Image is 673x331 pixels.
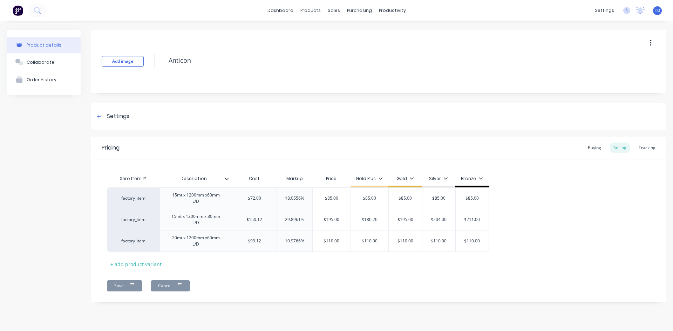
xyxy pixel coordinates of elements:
[388,189,423,207] div: $85.00
[114,238,152,244] div: factory_item
[351,232,389,250] div: $110.00
[313,211,351,228] div: $195.00
[27,42,61,48] div: Product details
[7,37,81,53] button: Product details
[655,7,660,14] span: TD
[277,232,312,250] div: 10.9766%
[107,172,159,186] div: Xero Item #
[102,144,120,152] div: Pricing
[635,143,659,153] div: Tracking
[264,5,297,16] a: dashboard
[151,280,190,291] button: Cancel
[13,5,23,16] img: Factory
[388,211,423,228] div: $195.00
[107,209,489,230] div: factory_item15mt x 1200mm x 80mm L/D$150.1229.8961%$195.00$180.20$195.00$204.00$211.00
[114,195,152,201] div: factory_item
[344,5,375,16] div: purchasing
[7,71,81,88] button: Order History
[102,56,144,67] button: Add image
[313,232,351,250] div: $110.00
[421,189,456,207] div: $85.00
[455,232,490,250] div: $110.00
[351,189,389,207] div: $85.00
[232,172,277,186] div: Cost
[232,211,277,228] div: $150.12
[375,5,409,16] div: productivity
[277,211,312,228] div: 29.8961%
[396,175,414,182] div: Gold
[388,232,423,250] div: $110.00
[324,5,344,16] div: sales
[107,230,489,252] div: factory_item20mt x 1200mm x60mm L/D$99.1210.9766%$110.00$110.00$110.00$110.00$110.00
[27,77,56,82] div: Order History
[107,280,142,291] button: Save
[584,143,605,153] div: Buying
[356,175,383,182] div: Gold Plus
[107,112,129,121] div: Settings
[277,189,312,207] div: 18.0556%
[165,52,608,69] textarea: Anticon
[277,172,312,186] div: Markup
[159,172,232,186] div: Description
[610,143,630,153] div: Selling
[591,5,618,16] div: settings
[232,232,277,250] div: $99.12
[163,191,229,206] div: 15mt x 1200mm x60mm L/D
[232,189,277,207] div: $72.00
[7,53,81,71] button: Collaborate
[455,211,490,228] div: $211.00
[313,189,351,207] div: $85.00
[163,212,229,227] div: 15mt x 1200mm x 80mm L/D
[107,259,165,270] div: + add product variant
[27,60,54,65] div: Collaborate
[461,175,483,182] div: Bronze
[107,187,489,209] div: factory_item15mt x 1200mm x60mm L/D$72.0018.0556%$85.00$85.00$85.00$85.00$85.00
[159,170,227,187] div: Description
[421,232,456,250] div: $110.00
[114,216,152,223] div: factory_item
[163,233,229,249] div: 20mt x 1200mm x60mm L/D
[312,172,351,186] div: Price
[455,189,490,207] div: $85.00
[421,211,456,228] div: $204.00
[297,5,324,16] div: products
[429,175,448,182] div: Silver
[351,211,389,228] div: $180.20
